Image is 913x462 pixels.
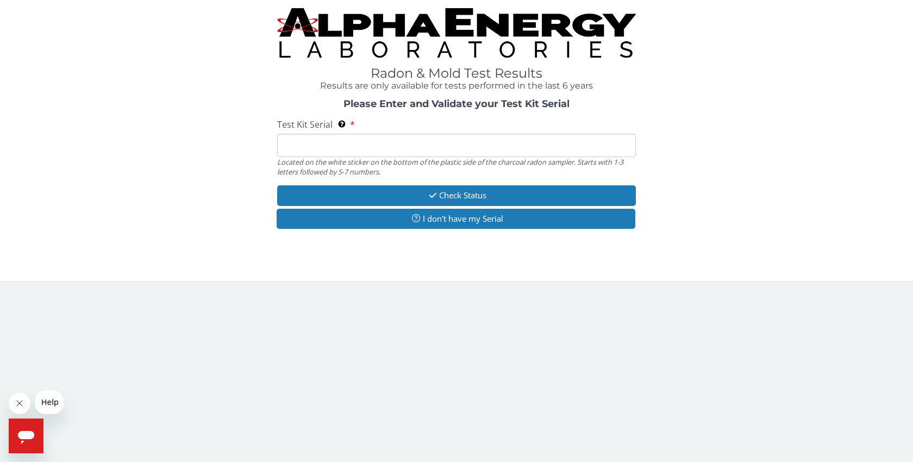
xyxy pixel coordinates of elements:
iframe: Message from company [35,390,64,414]
button: Check Status [277,185,636,205]
iframe: Close message [9,392,30,414]
iframe: Button to launch messaging window [9,419,43,453]
h4: Results are only available for tests performed in the last 6 years [277,81,636,91]
strong: Please Enter and Validate your Test Kit Serial [343,98,570,110]
img: TightCrop.jpg [277,8,636,58]
span: Test Kit Serial [277,118,333,130]
h1: Radon & Mold Test Results [277,66,636,80]
button: I don't have my Serial [277,209,635,229]
div: Located on the white sticker on the bottom of the plastic side of the charcoal radon sampler. Sta... [277,157,636,177]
